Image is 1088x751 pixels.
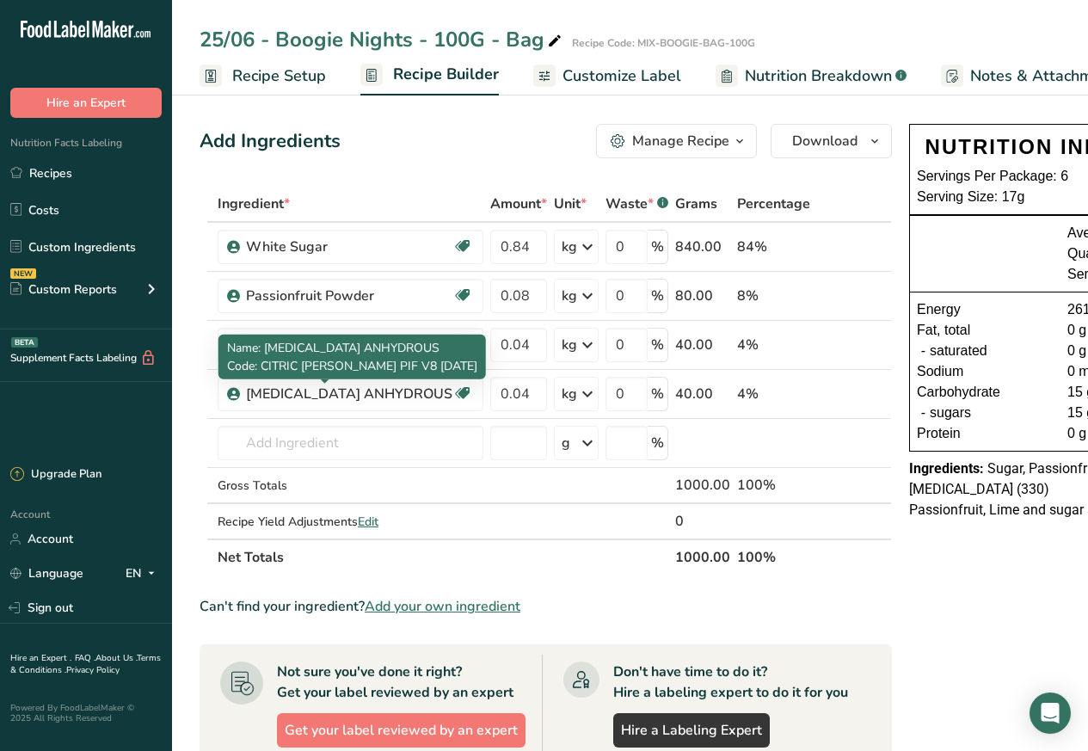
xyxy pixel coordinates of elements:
span: Carbohydrate [917,382,1000,403]
span: Download [792,131,857,151]
button: Manage Recipe [596,124,757,158]
span: Recipe Builder [393,63,499,86]
a: Recipe Builder [360,55,499,96]
span: Nutrition Breakdown [745,65,892,88]
a: Language [10,558,83,588]
div: Powered By FoodLabelMaker © 2025 All Rights Reserved [10,703,162,723]
div: Recipe Code: MIX-BOOGIE-BAG-100G [572,35,755,51]
div: Recipe Yield Adjustments [218,513,483,531]
div: 100% [737,475,810,496]
a: Recipe Setup [200,57,326,95]
div: g [562,433,570,453]
span: Recipe Setup [232,65,326,88]
div: Not sure you've done it right? Get your label reviewed by an expert [277,662,513,703]
div: - [917,403,930,423]
a: Terms & Conditions . [10,652,161,676]
span: saturated [930,341,987,361]
span: Edit [358,514,378,530]
a: Nutrition Breakdown [716,57,907,95]
div: 8% [737,286,810,306]
span: sugars [930,403,971,423]
span: Get your label reviewed by an expert [285,720,518,741]
span: Amount [490,194,547,214]
a: Privacy Policy [66,664,120,676]
div: BETA [11,337,38,348]
div: Waste [605,194,668,214]
div: White Sugar [246,237,452,257]
div: - [917,341,930,361]
a: Hire a Labeling Expert [613,713,770,748]
div: Don't have time to do it? Hire a labeling expert to do it for you [613,662,848,703]
button: Hire an Expert [10,88,162,118]
div: EN [126,563,162,584]
div: Custom Reports [10,280,117,299]
div: 840.00 [675,237,730,257]
div: 25/06 - Boogie Nights - 100G - Bag [200,24,565,55]
div: 4% [737,384,810,404]
div: 40.00 [675,335,730,355]
th: Net Totals [214,539,672,575]
div: kg [562,286,577,306]
th: 1000.00 [672,539,734,575]
div: Add Ingredients [200,127,341,156]
button: Get your label reviewed by an expert [277,713,526,748]
span: Name: [MEDICAL_DATA] ANHYDROUS [227,340,440,356]
div: [MEDICAL_DATA] ANHYDROUS [246,384,452,404]
div: Can't find your ingredient? [200,596,892,617]
span: Sodium [917,361,963,382]
span: Customize Label [562,65,681,88]
div: Upgrade Plan [10,466,101,483]
div: 4% [737,335,810,355]
a: Customize Label [533,57,681,95]
div: kg [562,384,577,404]
div: kg [562,237,577,257]
span: Energy [917,299,961,320]
span: Protein [917,423,961,444]
div: 80.00 [675,286,730,306]
div: 0 [675,511,730,532]
a: Hire an Expert . [10,652,71,664]
div: Gross Totals [218,477,483,495]
th: 100% [734,539,814,575]
input: Add Ingredient [218,426,483,460]
span: Percentage [737,194,810,214]
span: Code: CITRIC [PERSON_NAME] PIF V8 [DATE] [227,358,477,374]
a: FAQ . [75,652,95,664]
span: Ingredients: [909,460,984,477]
span: Fat, total [917,320,970,341]
div: 40.00 [675,384,730,404]
div: NEW [10,268,36,279]
button: Download [771,124,892,158]
div: Passionfruit Powder [246,286,452,306]
span: Add your own ingredient [365,596,520,617]
span: Grams [675,194,717,214]
div: 1000.00 [675,475,730,496]
div: kg [562,335,577,355]
div: 84% [737,237,810,257]
div: Open Intercom Messenger [1030,693,1071,734]
a: About Us . [95,652,137,664]
div: Manage Recipe [632,131,729,151]
span: Unit [554,194,587,214]
span: Ingredient [218,194,290,214]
